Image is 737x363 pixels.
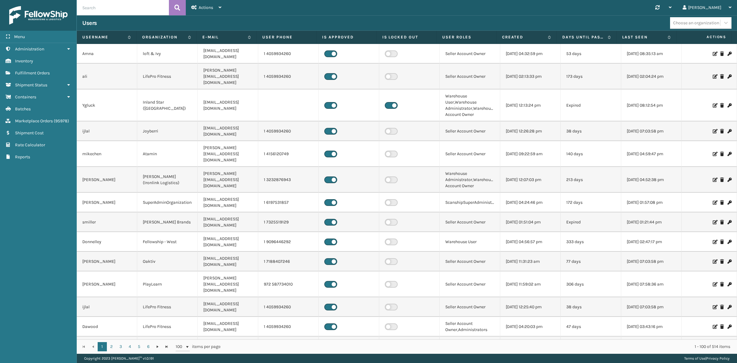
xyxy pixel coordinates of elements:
[258,44,319,64] td: 1 4059934260
[198,89,258,121] td: [EMAIL_ADDRESS][DOMAIN_NAME]
[258,297,319,317] td: 1 4059934260
[713,178,716,182] i: Edit
[500,193,561,212] td: [DATE] 04:24:46 pm
[500,167,561,193] td: [DATE] 12:07:03 pm
[727,74,731,79] i: Change Password
[198,121,258,141] td: [EMAIL_ADDRESS][DOMAIN_NAME]
[137,89,198,121] td: Inland Star ([GEOGRAPHIC_DATA])
[440,193,500,212] td: ScanshipSuperAdministrator
[198,64,258,89] td: [PERSON_NAME][EMAIL_ADDRESS][DOMAIN_NAME]
[500,252,561,271] td: [DATE] 11:31:23 am
[562,34,605,40] label: Days until password expires
[622,34,665,40] label: Last Seen
[727,305,731,309] i: Change Password
[561,297,621,317] td: 38 days
[15,106,31,112] span: Batches
[77,212,137,232] td: smiller
[727,152,731,156] i: Change Password
[500,141,561,167] td: [DATE] 09:22:59 am
[198,167,258,193] td: [PERSON_NAME][EMAIL_ADDRESS][DOMAIN_NAME]
[98,342,107,351] a: 1
[713,129,716,133] i: Edit
[82,19,97,27] h3: Users
[15,70,50,76] span: Fulfillment Orders
[202,34,245,40] label: E-mail
[500,317,561,337] td: [DATE] 04:20:03 pm
[199,5,213,10] span: Actions
[15,94,36,100] span: Containers
[621,141,682,167] td: [DATE] 04:59:47 pm
[77,44,137,64] td: Amna
[137,252,198,271] td: Oaktiv
[720,52,724,56] i: Delete
[198,271,258,297] td: [PERSON_NAME][EMAIL_ADDRESS][DOMAIN_NAME]
[727,103,731,108] i: Change Password
[621,232,682,252] td: [DATE] 02:47:17 pm
[142,34,185,40] label: Organization
[137,44,198,64] td: loft & Ivy
[155,344,160,349] span: Go to the next page
[14,34,25,39] span: Menu
[727,129,731,133] i: Change Password
[561,271,621,297] td: 306 days
[713,74,716,79] i: Edit
[77,64,137,89] td: ali
[77,232,137,252] td: Donnelley
[77,141,137,167] td: mikechen
[137,141,198,167] td: Atamin
[500,232,561,252] td: [DATE] 04:56:57 pm
[561,193,621,212] td: 172 days
[727,259,731,264] i: Change Password
[727,282,731,286] i: Change Password
[500,121,561,141] td: [DATE] 12:26:28 pm
[137,193,198,212] td: SuperAdminOrganization
[198,252,258,271] td: [EMAIL_ADDRESS][DOMAIN_NAME]
[621,44,682,64] td: [DATE] 08:35:13 am
[561,141,621,167] td: 140 days
[137,297,198,317] td: LifePro Fitness
[727,325,731,329] i: Change Password
[713,52,716,56] i: Edit
[561,317,621,337] td: 47 days
[84,354,154,363] p: Copyright 2023 [PERSON_NAME]™ v 1.0.191
[720,220,724,224] i: Delete
[706,356,730,361] a: Privacy Policy
[258,212,319,232] td: 1 7325519129
[561,44,621,64] td: 53 days
[720,240,724,244] i: Delete
[176,342,220,351] span: items per page
[77,167,137,193] td: [PERSON_NAME]
[502,34,544,40] label: Created
[77,271,137,297] td: [PERSON_NAME]
[500,44,561,64] td: [DATE] 04:32:59 pm
[15,118,53,124] span: Marketplace Orders
[678,32,730,42] span: Actions
[684,356,705,361] a: Terms of Use
[258,121,319,141] td: 1 4059934260
[440,271,500,297] td: Seller Account Owner
[727,240,731,244] i: Change Password
[198,44,258,64] td: [EMAIL_ADDRESS][DOMAIN_NAME]
[54,118,69,124] span: ( 95978 )
[77,317,137,337] td: Dawood
[77,89,137,121] td: Ygluck
[262,34,311,40] label: User phone
[621,64,682,89] td: [DATE] 02:04:24 pm
[561,212,621,232] td: Expired
[621,212,682,232] td: [DATE] 01:21:44 pm
[137,232,198,252] td: Fellowship - West
[198,232,258,252] td: [EMAIL_ADDRESS][DOMAIN_NAME]
[727,220,731,224] i: Change Password
[440,317,500,337] td: Seller Account Owner,Administrators
[258,167,319,193] td: 1 3232876943
[500,89,561,121] td: [DATE] 12:13:24 pm
[258,193,319,212] td: 1 6197531857
[137,317,198,337] td: LifePro Fitness
[561,121,621,141] td: 38 days
[440,89,500,121] td: Warehouse User,Warehouse Administrator,Warehouse Account Owner
[382,34,431,40] label: Is Locked Out
[116,342,125,351] a: 3
[500,64,561,89] td: [DATE] 02:13:33 pm
[258,317,319,337] td: 1 4059934260
[144,342,153,351] a: 6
